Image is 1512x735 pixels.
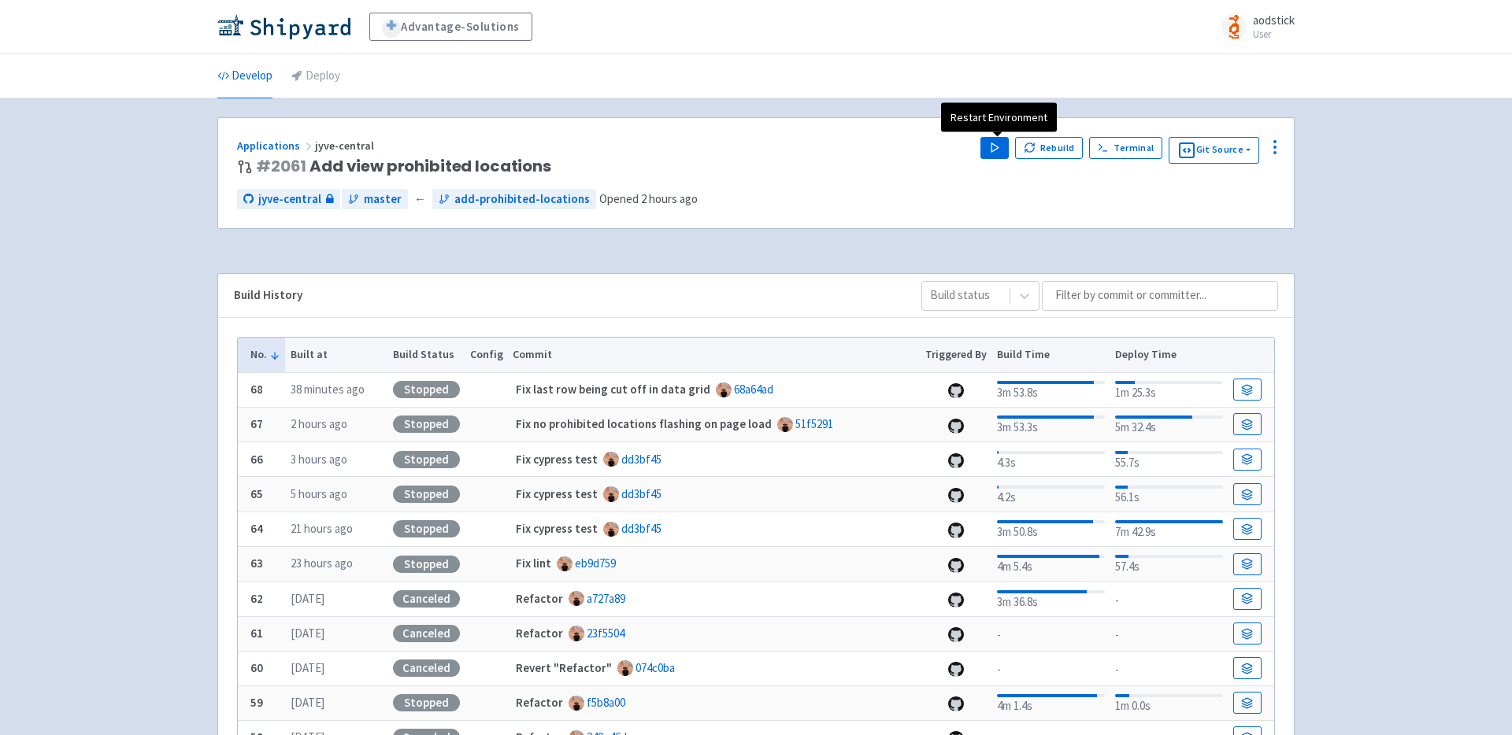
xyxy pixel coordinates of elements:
[414,190,426,209] span: ←
[641,191,698,206] time: 2 hours ago
[393,520,460,537] div: Stopped
[393,416,460,433] div: Stopped
[997,587,1105,611] div: 3m 36.8s
[364,190,402,209] span: master
[1110,338,1228,372] th: Deploy Time
[516,660,612,675] strong: Revert "Refactor"
[516,695,563,710] strong: Refactor
[795,416,833,431] a: 51f5291
[291,54,340,98] a: Deploy
[997,623,1105,645] div: -
[575,556,616,571] a: eb9d759
[291,416,347,431] time: 2 hours ago
[621,486,661,501] a: dd3bf45
[621,521,661,536] a: dd3bf45
[1015,137,1083,159] button: Rebuild
[250,660,263,675] b: 60
[250,452,263,467] b: 66
[465,338,508,372] th: Config
[516,452,598,467] strong: Fix cypress test
[393,451,460,468] div: Stopped
[369,13,532,41] a: Advantage-Solutions
[997,448,1105,472] div: 4.3s
[1233,553,1262,575] a: Build Details
[387,338,465,372] th: Build Status
[1115,517,1223,541] div: 7m 42.9s
[1115,482,1223,507] div: 56.1s
[587,591,625,606] a: a727a89
[315,139,376,153] span: jyve-central
[291,486,347,501] time: 5 hours ago
[1115,658,1223,679] div: -
[393,659,460,677] div: Canceled
[250,591,263,606] b: 62
[1233,657,1262,679] a: Build Details
[454,190,590,209] span: add-prohibited-locations
[1115,589,1223,610] div: -
[1233,622,1262,645] a: Build Details
[1115,412,1223,437] div: 5m 32.4s
[250,416,263,431] b: 67
[291,626,324,641] time: [DATE]
[217,54,272,98] a: Develop
[393,556,460,573] div: Stopped
[1233,518,1262,540] a: Build Details
[250,695,263,710] b: 59
[1042,281,1278,311] input: Filter by commit or committer...
[1253,13,1295,28] span: aodstick
[587,626,624,641] a: 23f5504
[250,486,263,501] b: 65
[217,14,350,39] img: Shipyard logo
[237,139,315,153] a: Applications
[342,189,408,210] a: master
[921,338,992,372] th: Triggered By
[636,660,675,675] a: 074c0ba
[1115,691,1223,715] div: 1m 0.0s
[1115,378,1223,402] div: 1m 25.3s
[291,521,353,536] time: 21 hours ago
[516,591,563,606] strong: Refactor
[237,189,340,210] a: jyve-central
[1233,483,1262,505] a: Build Details
[285,338,387,372] th: Built at
[997,691,1105,715] div: 4m 1.4s
[393,625,460,642] div: Canceled
[997,552,1105,576] div: 4m 5.4s
[1233,379,1262,401] a: Build Details
[997,378,1105,402] div: 3m 53.8s
[508,338,921,372] th: Commit
[291,591,324,606] time: [DATE]
[258,190,321,209] span: jyve-central
[734,382,773,397] a: 68a64ad
[432,189,596,210] a: add-prohibited-locations
[291,695,324,710] time: [DATE]
[1115,448,1223,472] div: 55.7s
[250,521,263,536] b: 64
[1212,14,1295,39] a: aodstick User
[599,191,698,206] span: Opened
[516,486,598,501] strong: Fix cypress test
[1233,413,1262,435] a: Build Details
[1169,137,1259,164] button: Git Source
[1115,623,1223,645] div: -
[1233,588,1262,610] a: Build Details
[291,556,353,571] time: 23 hours ago
[393,381,460,398] div: Stopped
[516,521,598,536] strong: Fix cypress test
[291,452,347,467] time: 3 hours ago
[1233,692,1262,714] a: Build Details
[997,658,1105,679] div: -
[997,482,1105,507] div: 4.2s
[997,412,1105,437] div: 3m 53.3s
[516,626,563,641] strong: Refactor
[1089,137,1162,159] a: Terminal
[393,486,460,503] div: Stopped
[234,286,896,305] div: Build History
[256,155,306,177] a: #2061
[250,626,263,641] b: 61
[291,660,324,675] time: [DATE]
[250,556,263,571] b: 63
[393,694,460,711] div: Stopped
[393,590,460,608] div: Canceled
[250,382,263,397] b: 68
